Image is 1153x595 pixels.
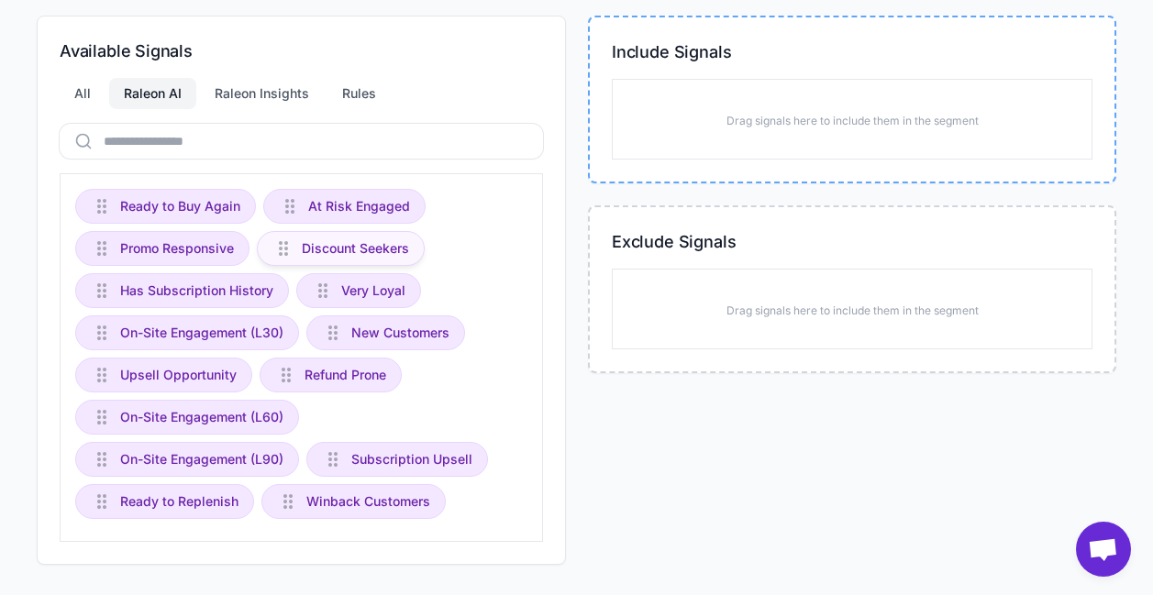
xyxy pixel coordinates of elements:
[612,229,1092,254] h3: Exclude Signals
[351,323,449,343] span: New Customers
[120,238,234,259] span: Promo Responsive
[60,39,543,63] h3: Available Signals
[305,365,386,385] span: Refund Prone
[120,281,273,301] span: Has Subscription History
[341,281,405,301] span: Very Loyal
[612,39,1092,64] h3: Include Signals
[120,365,237,385] span: Upsell Opportunity
[120,491,238,512] span: Ready to Replenish
[120,449,283,469] span: On-Site Engagement (L90)
[120,407,283,427] span: On-Site Engagement (L60)
[351,449,472,469] span: Subscription Upsell
[302,238,409,259] span: Discount Seekers
[726,303,979,319] p: Drag signals here to include them in the segment
[120,196,240,216] span: Ready to Buy Again
[726,113,979,129] p: Drag signals here to include them in the segment
[109,78,196,109] div: Raleon AI
[120,323,283,343] span: On-Site Engagement (L30)
[1076,522,1131,577] a: Open chat
[60,78,105,109] div: All
[327,78,391,109] div: Rules
[308,196,410,216] span: At Risk Engaged
[306,491,430,512] span: Winback Customers
[200,78,324,109] div: Raleon Insights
